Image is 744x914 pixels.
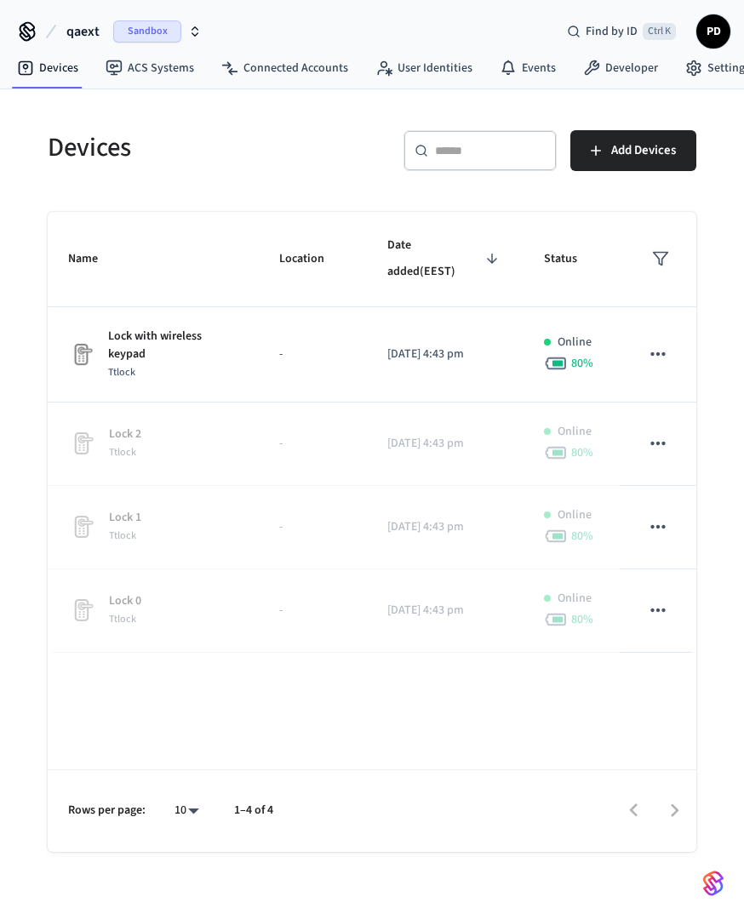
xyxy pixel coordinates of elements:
img: Placeholder Lock Image [68,430,95,457]
div: Find by IDCtrl K [553,16,690,47]
span: Status [544,246,599,272]
span: qaext [66,21,100,42]
img: Placeholder Lock Image [68,513,95,540]
p: - [279,435,346,453]
img: Placeholder Lock Image [68,597,95,624]
span: Sandbox [113,20,181,43]
a: Developer [569,53,672,83]
a: User Identities [362,53,486,83]
p: - [279,518,346,536]
span: 80 % [571,444,593,461]
button: PD [696,14,730,49]
img: Placeholder Lock Image [68,341,94,368]
p: Lock 1 [109,509,141,527]
p: Lock 0 [109,592,141,610]
span: 80 % [571,611,593,628]
span: 80 % [571,528,593,545]
h5: Devices [48,130,362,165]
table: sticky table [48,212,696,653]
p: - [279,346,346,363]
p: Online [558,506,592,524]
span: 80 % [571,355,593,372]
p: Rows per page: [68,802,146,820]
p: [DATE] 4:43 pm [387,518,503,536]
p: Online [558,423,592,441]
span: Ttlock [108,365,135,380]
span: Date added(EEST) [387,232,503,286]
p: Lock 2 [109,426,141,443]
img: SeamLogoGradient.69752ec5.svg [703,870,724,897]
span: PD [698,16,729,47]
button: Add Devices [570,130,696,171]
span: Ctrl K [643,23,676,40]
span: Name [68,246,120,272]
span: Ttlock [109,528,136,543]
span: Find by ID [586,23,638,40]
span: Ttlock [109,445,136,460]
span: Add Devices [611,140,676,162]
span: Ttlock [109,612,136,626]
p: Online [558,590,592,608]
p: [DATE] 4:43 pm [387,602,503,620]
a: ACS Systems [92,53,208,83]
a: Events [486,53,569,83]
span: Location [279,246,346,272]
p: [DATE] 4:43 pm [387,346,503,363]
a: Devices [3,53,92,83]
p: 1–4 of 4 [234,802,273,820]
div: 10 [166,798,207,823]
p: - [279,602,346,620]
a: Connected Accounts [208,53,362,83]
p: Lock with wireless keypad [108,328,238,363]
p: Online [558,334,592,351]
p: [DATE] 4:43 pm [387,435,503,453]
